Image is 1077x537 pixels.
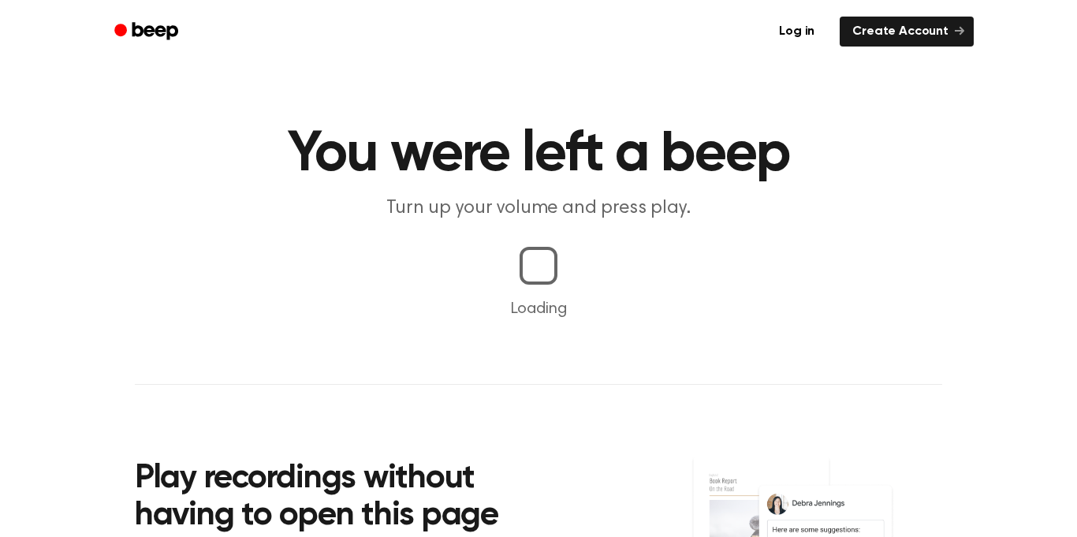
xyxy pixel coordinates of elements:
[135,126,942,183] h1: You were left a beep
[763,13,830,50] a: Log in
[19,297,1058,321] p: Loading
[103,17,192,47] a: Beep
[135,461,560,535] h2: Play recordings without having to open this page
[236,196,841,222] p: Turn up your volume and press play.
[840,17,974,47] a: Create Account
